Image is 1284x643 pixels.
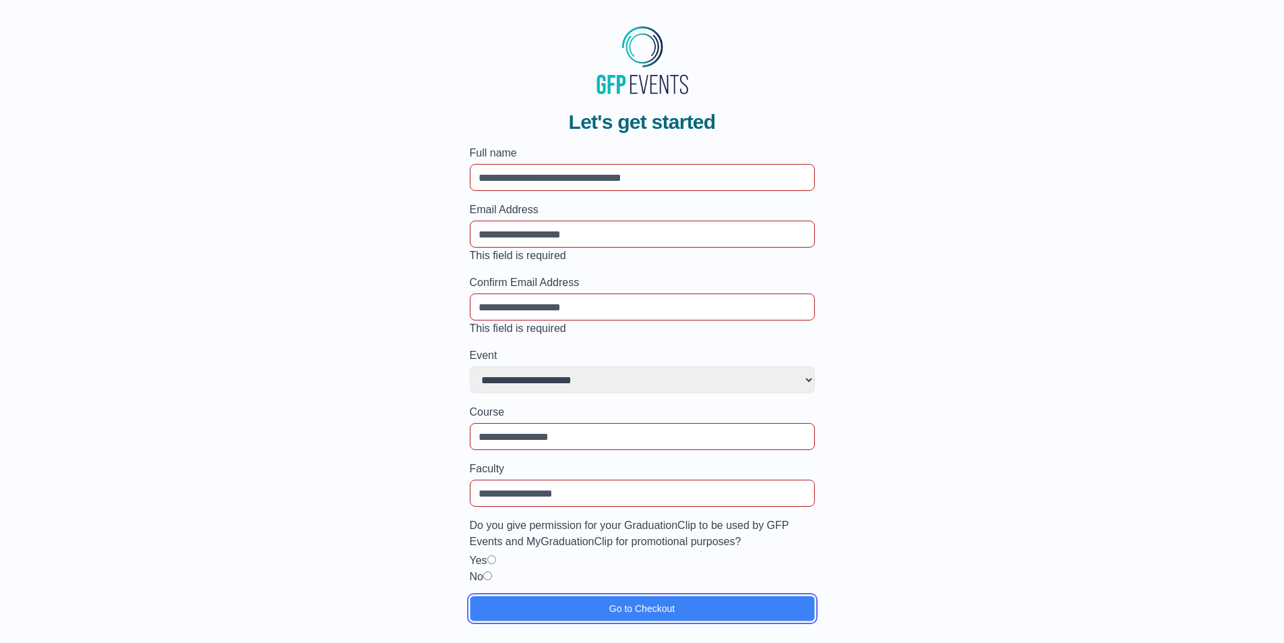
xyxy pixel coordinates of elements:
[470,323,566,334] span: This field is required
[470,250,566,261] span: This field is required
[470,275,815,291] label: Confirm Email Address
[592,21,693,99] img: MyGraduationClip
[470,555,487,566] label: Yes
[470,202,815,218] label: Email Address
[470,518,815,550] label: Do you give permission for your GraduationClip to be used by GFP Events and MyGraduationClip for ...
[470,461,815,477] label: Faculty
[470,404,815,420] label: Course
[470,347,815,364] label: Event
[470,571,483,582] label: No
[569,110,716,134] span: Let's get started
[470,596,815,621] button: Go to Checkout
[470,145,815,161] label: Full name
